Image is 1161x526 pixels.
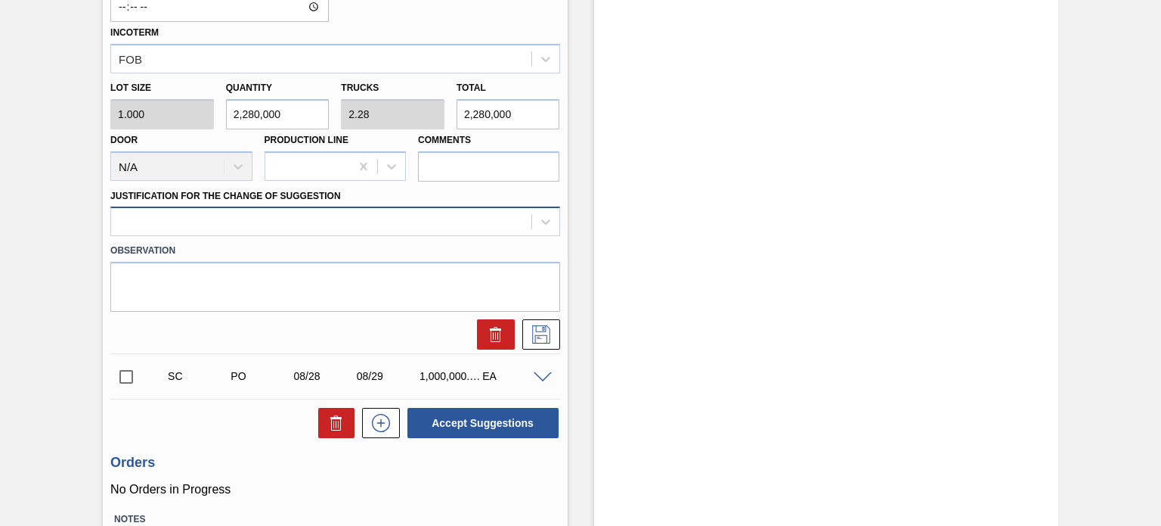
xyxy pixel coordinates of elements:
[515,319,560,350] div: Save Suggestion
[227,370,296,382] div: Purchase order
[478,370,547,382] div: EA
[164,370,233,382] div: Suggestion Created
[110,191,340,201] label: Justification for the Change of Suggestion
[353,370,422,382] div: 08/29/2025
[311,408,354,438] div: Delete Suggestions
[110,455,559,471] h3: Orders
[341,82,379,93] label: Trucks
[265,135,348,145] label: Production Line
[119,52,142,65] div: FOB
[418,129,559,151] label: Comments
[110,77,214,99] label: Lot size
[400,406,560,440] div: Accept Suggestions
[290,370,359,382] div: 08/28/2025
[110,483,559,496] p: No Orders in Progress
[457,82,486,93] label: Total
[354,408,400,438] div: New suggestion
[407,408,559,438] button: Accept Suggestions
[110,27,159,38] label: Incoterm
[416,370,485,382] div: 1,000,000.000
[226,82,272,93] label: Quantity
[469,319,515,350] div: Delete Suggestion
[110,135,138,145] label: Door
[110,240,559,262] label: Observation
